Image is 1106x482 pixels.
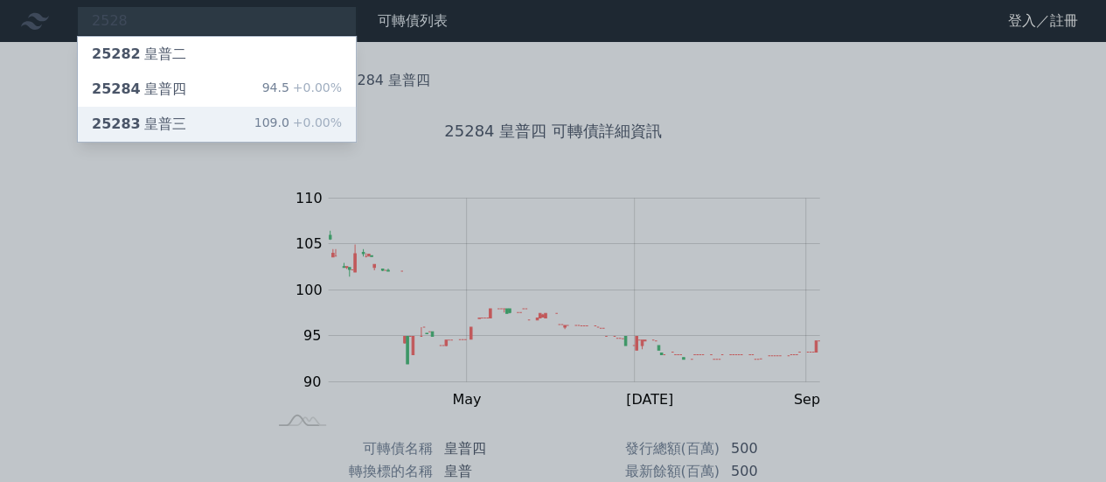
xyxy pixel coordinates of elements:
[92,115,141,132] span: 25283
[92,44,186,65] div: 皇普二
[78,107,356,142] a: 25283皇普三 109.0+0.00%
[92,79,186,100] div: 皇普四
[78,72,356,107] a: 25284皇普四 94.5+0.00%
[78,37,356,72] a: 25282皇普二
[289,115,342,129] span: +0.00%
[92,80,141,97] span: 25284
[262,79,342,100] div: 94.5
[254,114,342,135] div: 109.0
[92,114,186,135] div: 皇普三
[92,45,141,62] span: 25282
[289,80,342,94] span: +0.00%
